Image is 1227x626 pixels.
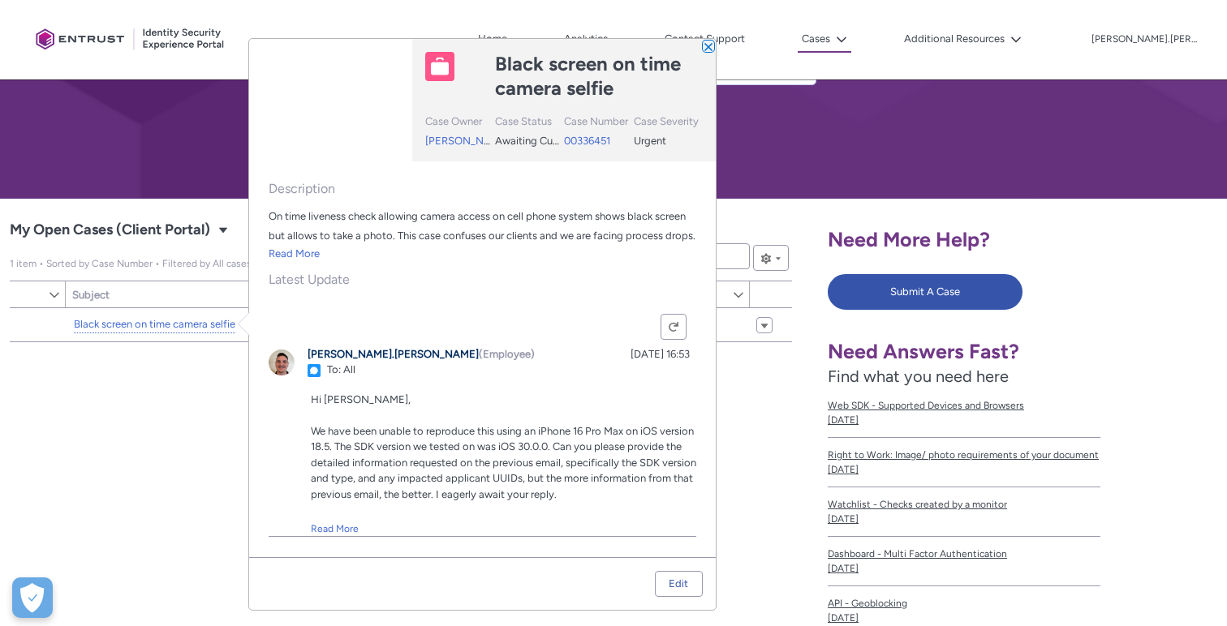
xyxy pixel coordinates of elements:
a: Home [474,27,511,51]
span: Need More Help? [828,227,990,251]
span: We have been unable to reproduce this using an iPhone 16 Pro Max on iOS version 18.5. The SDK ver... [311,425,696,500]
a: [PERSON_NAME].[PERSON_NAME] [308,348,479,360]
div: Case Owner [425,114,491,133]
button: Refresh this feed [661,314,687,340]
a: Analytics, opens in new tab [560,27,612,51]
button: Open Preferences [12,577,53,618]
span: Web SDK - Supported Devices and Browsers [828,398,1100,413]
lightning-formatted-date-time: [DATE] [828,563,859,574]
span: My Open Cases (Client Portal) [10,258,451,269]
a: Edit [656,572,701,596]
div: Cookie Preferences [12,577,53,618]
img: mike.freiermuth () [269,349,295,375]
a: Black screen on time camera selfie [74,316,235,333]
lightning-formatted-text: Black screen on time camera selfie [495,52,681,100]
span: My Open Cases (Client Portal) [10,217,210,243]
span: To: All [327,363,355,375]
span: Watchlist - Checks created by a monitor [828,497,1100,512]
a: [DATE] 16:53 [631,348,690,360]
h1: Need Answers Fast? [828,339,1100,364]
lightning-formatted-date-time: [DATE] [828,414,859,426]
span: Latest Update [269,272,696,288]
div: Case Status [495,114,561,133]
span: Hi [PERSON_NAME], [311,393,411,405]
a: Read More [311,521,696,536]
lightning-formatted-date-time: [DATE] [828,612,859,624]
div: On time liveness check allowing camera access on cell phone system shows black screen but allows ... [269,207,696,246]
button: List View Controls [753,245,789,271]
lightning-formatted-date-time: [DATE] [828,513,859,525]
span: Dashboard - Multi Factor Authentication [828,547,1100,561]
button: Select a List View: Cases [213,220,233,239]
a: 00336451 [564,135,610,147]
p: [PERSON_NAME].[PERSON_NAME] [1091,34,1197,45]
span: (Employee) [479,348,535,360]
span: API - Geoblocking [828,596,1100,611]
button: Cases [798,27,851,53]
img: Case [425,52,454,81]
header: Highlights panel header [249,39,716,161]
span: Find what you need here [828,367,1009,386]
div: Edit [669,572,688,596]
a: Read More [269,247,320,259]
a: [PERSON_NAME].[PERSON_NAME] [425,135,596,147]
a: mike.freiermuth () [269,361,308,373]
span: Description [269,181,696,197]
button: Submit A Case [828,274,1022,310]
lightning-formatted-date-time: [DATE] [828,464,859,475]
span: Urgent [634,135,666,147]
button: Close [703,41,714,52]
a: Contact Support [661,27,749,51]
div: Case Number [564,114,630,133]
button: Additional Resources [900,27,1026,51]
div: Case Severity [634,114,700,133]
button: User Profile gagik.baghdasaryan [1091,30,1198,46]
span: Right to Work: Image/ photo requirements of your document [828,448,1100,462]
span: Awaiting Customer Feedback [495,135,635,147]
div: Feed [269,307,696,538]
